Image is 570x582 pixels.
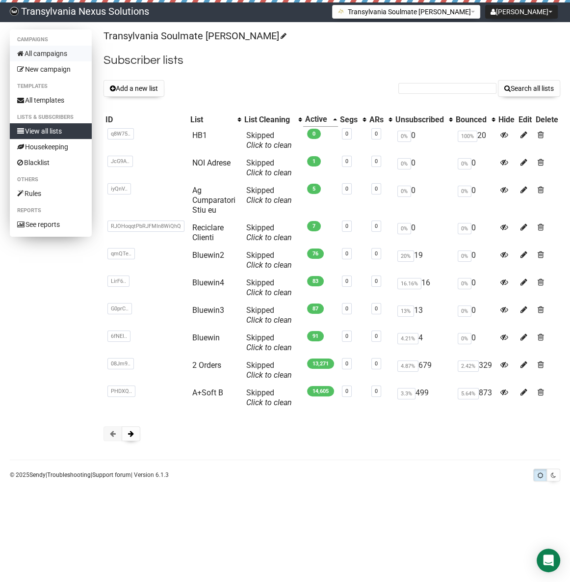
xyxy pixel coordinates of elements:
[246,140,292,150] a: Click to clean
[10,205,92,217] li: Reports
[192,186,235,215] a: Ag Cumparatori Stiu eu
[10,217,92,232] a: See reports
[107,358,134,369] span: 08Jm9..
[517,112,534,127] th: Edit: No sort applied, sorting is disabled
[192,388,223,397] a: A+Soft B
[246,360,292,380] span: Skipped
[107,156,133,167] span: JcG9A..
[345,250,348,257] a: 0
[397,360,418,372] span: 4.87%
[192,158,231,167] a: NOI Adrese
[246,223,292,242] span: Skipped
[246,250,292,270] span: Skipped
[345,278,348,284] a: 0
[337,7,345,15] img: 1.png
[10,34,92,46] li: Campaigns
[307,184,321,194] span: 5
[246,315,292,325] a: Click to clean
[454,127,496,154] td: 20
[10,123,92,139] a: View all lists
[393,274,454,302] td: 16
[397,158,411,169] span: 0%
[338,112,367,127] th: Segs: No sort applied, activate to apply an ascending sort
[393,219,454,247] td: 0
[454,182,496,219] td: 0
[107,303,132,314] span: G0prC..
[393,247,454,274] td: 19
[345,360,348,367] a: 0
[107,248,135,259] span: qmQTe..
[307,249,324,259] span: 76
[246,186,292,205] span: Skipped
[375,278,378,284] a: 0
[307,359,334,369] span: 13,271
[397,278,421,289] span: 16.16%
[107,331,130,342] span: 6fNEI..
[458,131,477,142] span: 100%
[397,333,418,344] span: 4.21%
[246,388,292,407] span: Skipped
[367,112,393,127] th: ARs: No sort applied, activate to apply an ascending sort
[246,158,292,177] span: Skipped
[192,131,207,140] a: HB1
[104,80,164,97] button: Add a new list
[246,305,292,325] span: Skipped
[375,223,378,229] a: 0
[458,278,471,289] span: 0%
[393,384,454,412] td: 499
[246,333,292,352] span: Skipped
[29,471,46,478] a: Sendy
[498,80,560,97] button: Search all lists
[246,168,292,177] a: Click to clean
[345,305,348,312] a: 0
[397,250,414,262] span: 20%
[246,343,292,352] a: Click to clean
[192,333,220,342] a: Bluewin
[395,115,444,125] div: Unsubscribed
[393,357,454,384] td: 679
[456,115,487,125] div: Bounced
[246,278,292,297] span: Skipped
[375,186,378,192] a: 0
[188,112,242,127] th: List: No sort applied, activate to apply an ascending sort
[454,357,496,384] td: 329
[192,250,224,260] a: Bluewin2
[458,250,471,262] span: 0%
[10,46,92,61] a: All campaigns
[393,329,454,357] td: 4
[190,115,233,125] div: List
[107,128,134,139] span: q8W75..
[393,302,454,329] td: 13
[92,471,131,478] a: Support forum
[397,388,415,399] span: 3.3%
[307,129,321,139] span: 0
[375,131,378,137] a: 0
[393,112,454,127] th: Unsubscribed: No sort applied, activate to apply an ascending sort
[454,219,496,247] td: 0
[454,247,496,274] td: 0
[307,331,324,341] span: 91
[104,30,285,42] a: Transylvania Soulmate [PERSON_NAME]
[307,221,321,231] span: 7
[107,276,130,287] span: LirF6..
[345,223,348,229] a: 0
[242,112,303,127] th: List Cleaning: No sort applied, activate to apply an ascending sort
[458,158,471,169] span: 0%
[307,304,324,314] span: 87
[107,386,135,397] span: PHDXQ..
[375,158,378,165] a: 0
[246,288,292,297] a: Click to clean
[47,471,91,478] a: Troubleshooting
[536,115,558,125] div: Delete
[458,360,479,372] span: 2.42%
[454,112,496,127] th: Bounced: No sort applied, activate to apply an ascending sort
[305,114,328,124] div: Active
[332,5,480,19] button: Transylvania Soulmate [PERSON_NAME]
[10,111,92,123] li: Lists & subscribers
[246,398,292,407] a: Click to clean
[246,233,292,242] a: Click to clean
[375,333,378,339] a: 0
[518,115,532,125] div: Edit
[246,260,292,270] a: Click to clean
[246,195,292,205] a: Click to clean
